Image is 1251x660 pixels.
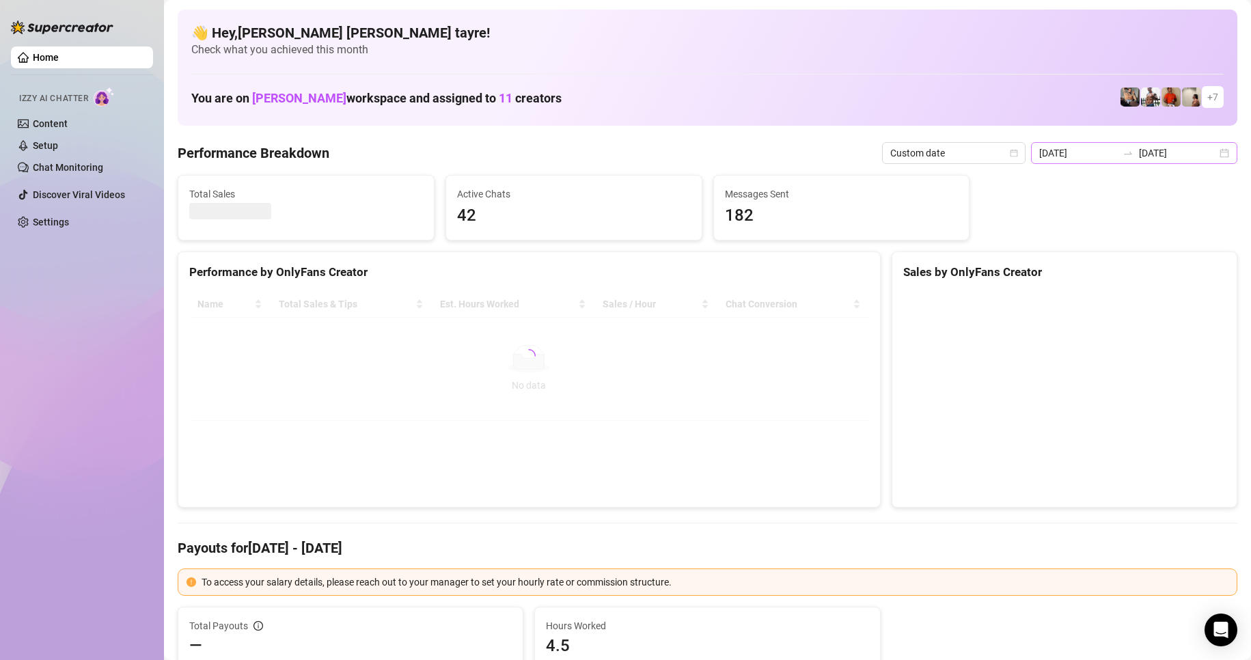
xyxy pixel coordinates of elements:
span: Hours Worked [546,618,868,633]
h4: Performance Breakdown [178,143,329,163]
div: Sales by OnlyFans Creator [903,263,1226,281]
img: Ralphy [1182,87,1201,107]
span: calendar [1010,149,1018,157]
img: Justin [1161,87,1181,107]
span: 42 [457,203,691,229]
span: [PERSON_NAME] [252,91,346,105]
span: — [189,635,202,657]
span: Messages Sent [725,187,959,202]
input: End date [1139,146,1217,161]
span: loading [521,348,536,363]
span: Total Payouts [189,618,248,633]
h4: Payouts for [DATE] - [DATE] [178,538,1237,558]
a: Discover Viral Videos [33,189,125,200]
a: Content [33,118,68,129]
img: logo-BBDzfeDw.svg [11,20,113,34]
span: 182 [725,203,959,229]
span: to [1123,148,1133,159]
img: AI Chatter [94,87,115,107]
h4: 👋 Hey, [PERSON_NAME] [PERSON_NAME] tayre ! [191,23,1224,42]
div: Performance by OnlyFans Creator [189,263,869,281]
div: Open Intercom Messenger [1205,614,1237,646]
span: + 7 [1207,90,1218,105]
a: Setup [33,140,58,151]
span: Active Chats [457,187,691,202]
span: exclamation-circle [187,577,196,587]
span: 4.5 [546,635,868,657]
a: Settings [33,217,69,228]
a: Home [33,52,59,63]
span: swap-right [1123,148,1133,159]
span: Custom date [890,143,1017,163]
h1: You are on workspace and assigned to creators [191,91,562,106]
a: Chat Monitoring [33,162,103,173]
span: 11 [499,91,512,105]
span: info-circle [253,621,263,631]
span: Total Sales [189,187,423,202]
img: George [1121,87,1140,107]
span: Izzy AI Chatter [19,92,88,105]
img: JUSTIN [1141,87,1160,107]
input: Start date [1039,146,1117,161]
div: To access your salary details, please reach out to your manager to set your hourly rate or commis... [202,575,1228,590]
span: Check what you achieved this month [191,42,1224,57]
